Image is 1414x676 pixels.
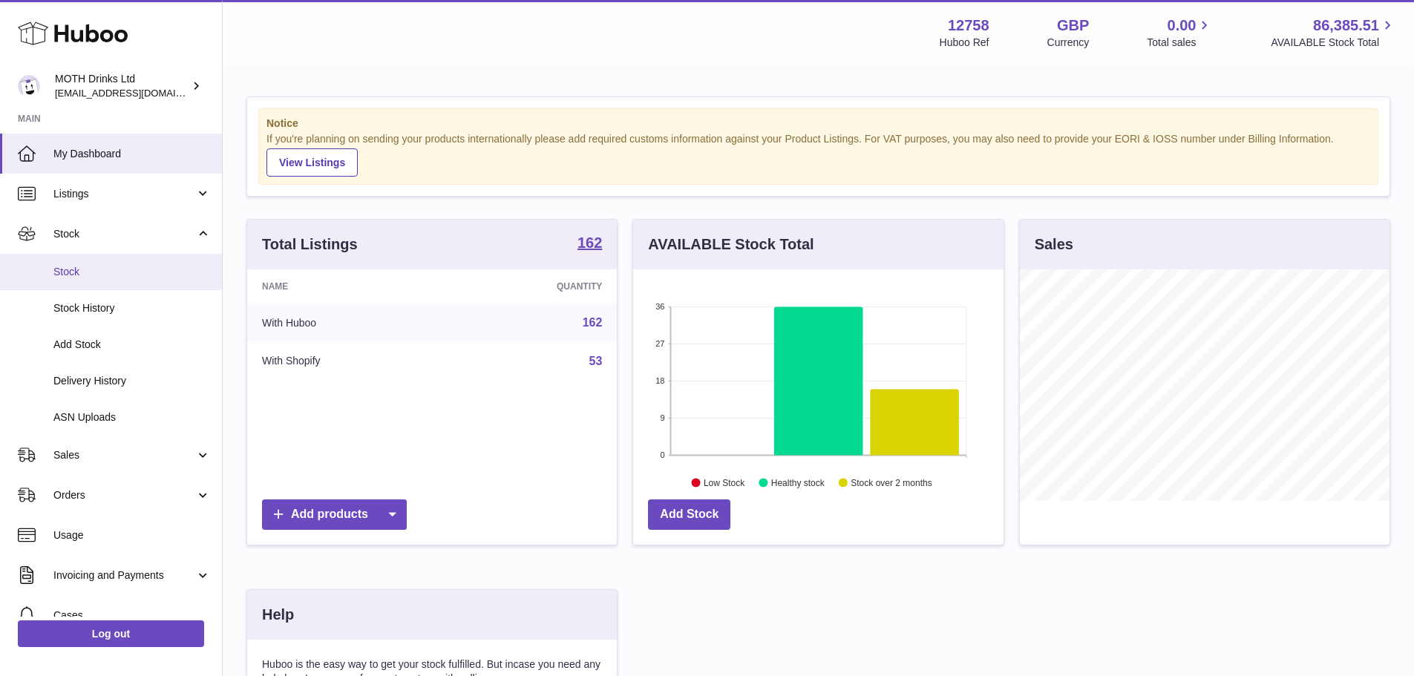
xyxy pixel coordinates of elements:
[247,269,447,303] th: Name
[1168,16,1197,36] span: 0.00
[266,148,358,177] a: View Listings
[53,374,211,388] span: Delivery History
[53,338,211,352] span: Add Stock
[851,477,932,488] text: Stock over 2 months
[53,568,195,583] span: Invoicing and Payments
[266,117,1370,131] strong: Notice
[53,301,211,315] span: Stock History
[262,499,407,530] a: Add products
[262,605,294,625] h3: Help
[648,499,730,530] a: Add Stock
[53,147,211,161] span: My Dashboard
[589,355,603,367] a: 53
[1057,16,1089,36] strong: GBP
[656,302,665,311] text: 36
[1147,36,1213,50] span: Total sales
[1313,16,1379,36] span: 86,385.51
[771,477,825,488] text: Healthy stock
[1047,36,1090,50] div: Currency
[940,36,989,50] div: Huboo Ref
[577,235,602,253] a: 162
[577,235,602,250] strong: 162
[247,342,447,381] td: With Shopify
[262,234,358,255] h3: Total Listings
[18,75,40,97] img: orders@mothdrinks.com
[53,187,195,201] span: Listings
[247,303,447,342] td: With Huboo
[55,72,189,100] div: MOTH Drinks Ltd
[266,132,1370,177] div: If you're planning on sending your products internationally please add required customs informati...
[583,316,603,329] a: 162
[1271,36,1396,50] span: AVAILABLE Stock Total
[1271,16,1396,50] a: 86,385.51 AVAILABLE Stock Total
[18,620,204,647] a: Log out
[55,87,218,99] span: [EMAIL_ADDRESS][DOMAIN_NAME]
[53,608,211,623] span: Cases
[53,488,195,502] span: Orders
[648,234,814,255] h3: AVAILABLE Stock Total
[948,16,989,36] strong: 12758
[53,448,195,462] span: Sales
[53,528,211,542] span: Usage
[53,265,211,279] span: Stock
[53,410,211,424] span: ASN Uploads
[656,376,665,385] text: 18
[1035,234,1073,255] h3: Sales
[656,339,665,348] text: 27
[1147,16,1213,50] a: 0.00 Total sales
[661,450,665,459] text: 0
[53,227,195,241] span: Stock
[704,477,745,488] text: Low Stock
[447,269,618,303] th: Quantity
[661,413,665,422] text: 9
